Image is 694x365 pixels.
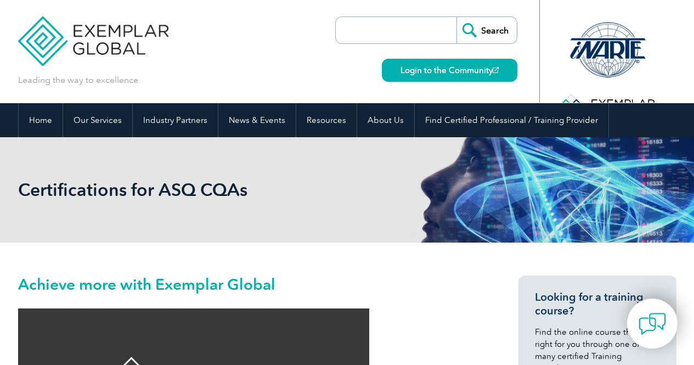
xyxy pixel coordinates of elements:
h3: Looking for a training course? [535,290,660,318]
a: News & Events [218,103,296,137]
h2: Certifications for ASQ CQAs [18,181,479,199]
p: Leading the way to excellence [18,74,138,86]
a: Login to the Community [382,59,517,82]
a: About Us [357,103,414,137]
h2: Achieve more with Exemplar Global [18,276,479,293]
a: Resources [296,103,357,137]
a: Home [19,103,63,137]
a: Find Certified Professional / Training Provider [415,103,608,137]
a: Our Services [63,103,132,137]
input: Search [456,17,517,43]
img: contact-chat.png [639,310,666,338]
img: open_square.png [493,67,499,73]
a: Industry Partners [133,103,218,137]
